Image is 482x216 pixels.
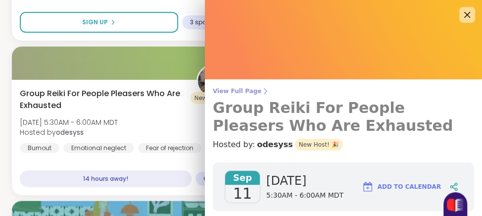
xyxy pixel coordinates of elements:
[20,88,186,111] span: Group Reiki For People Pleasers Who Are Exhausted
[213,87,474,95] span: View Full Page
[20,127,118,137] span: Hosted by
[20,143,59,153] div: Burnout
[266,191,343,201] span: 5:30AM - 6:00AM MDT
[63,143,134,153] div: Emotional neglect
[213,87,474,135] a: View Full PageGroup Reiki For People Pleasers Who Are Exhausted
[198,66,229,97] img: odesyss
[82,18,108,27] span: Sign Up
[225,171,260,185] span: Sep
[138,143,201,153] div: Fear of rejection
[20,12,178,33] button: Sign Up
[295,139,343,151] span: New Host! 🎉
[362,181,374,193] img: ShareWell Logomark
[190,18,222,26] span: 3 spots left
[213,99,474,135] h3: Group Reiki For People Pleasers Who Are Exhausted
[357,175,445,199] button: Add to Calendar
[213,139,474,151] h4: Hosted by:
[266,173,343,189] span: [DATE]
[56,127,84,137] b: odesyss
[20,117,118,127] span: [DATE] 5:30AM - 6:00AM MDT
[233,185,252,203] span: 11
[20,170,192,187] div: 14 hours away!
[203,175,222,183] span: Going
[191,92,236,104] div: New Host! 🎉
[378,182,441,191] span: Add to Calendar
[257,139,292,151] a: odesyss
